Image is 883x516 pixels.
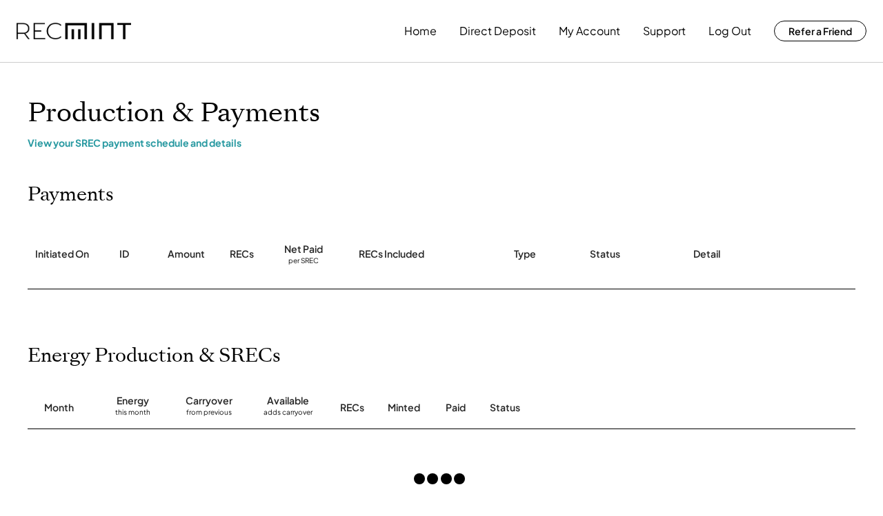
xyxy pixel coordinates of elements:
div: ID [119,247,129,261]
button: Refer a Friend [774,21,866,41]
div: View your SREC payment schedule and details [28,136,855,149]
div: adds carryover [264,408,312,422]
h2: Payments [28,183,114,207]
div: Paid [446,401,466,415]
button: Log Out [708,17,751,45]
button: Support [643,17,686,45]
div: RECs [340,401,364,415]
div: Available [267,394,309,408]
div: Status [590,247,620,261]
div: Month [44,401,74,415]
div: Carryover [186,394,232,408]
div: RECs [230,247,254,261]
div: RECs Included [359,247,424,261]
h1: Production & Payments [28,97,855,130]
div: this month [115,408,150,422]
div: Minted [388,401,420,415]
div: Type [514,247,536,261]
div: Net Paid [284,242,323,256]
button: Direct Deposit [459,17,536,45]
img: recmint-logotype%403x.png [17,23,131,40]
div: Initiated On [35,247,89,261]
div: from previous [186,408,232,422]
button: My Account [559,17,620,45]
div: Energy [117,394,149,408]
h2: Energy Production & SRECs [28,344,281,368]
div: per SREC [288,256,319,267]
button: Home [404,17,437,45]
div: Status [490,401,724,415]
div: Detail [693,247,720,261]
div: Amount [168,247,205,261]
